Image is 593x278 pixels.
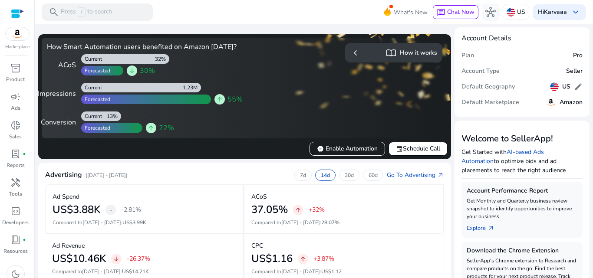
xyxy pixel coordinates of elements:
[546,97,556,108] img: amazon.svg
[81,67,110,74] div: Forecasted
[155,56,169,62] div: 32%
[281,268,320,275] span: [DATE] - [DATE]
[400,49,437,57] h5: How it works
[485,7,496,17] span: hub
[47,88,76,99] div: Impressions
[47,117,76,128] div: Conversion
[433,5,478,19] button: chatChat Now
[227,94,243,105] span: 55%
[295,206,302,213] span: arrow_upward
[447,8,474,16] span: Chat Now
[461,147,583,175] p: Get Started with to optimize bids and ad placements to reach the right audience
[52,241,85,250] p: Ad Revenue
[396,145,403,152] span: event
[86,171,128,179] p: ([DATE] - [DATE])
[251,203,288,216] h2: 37.05%
[461,134,583,144] h3: Welcome to SellerApp!
[394,5,428,20] span: What's New
[128,67,135,74] span: arrow_downward
[6,75,25,83] p: Product
[437,8,445,17] span: chat
[317,145,324,152] span: verified
[10,92,21,102] span: campaign
[82,268,121,275] span: [DATE] - [DATE]
[82,219,121,226] span: [DATE] - [DATE]
[61,7,112,17] p: Press to search
[562,83,570,91] h5: US
[437,172,444,179] span: arrow_outward
[52,268,236,275] p: Compared to :
[5,44,30,50] p: Marketplace
[23,238,26,242] span: fiber_manual_record
[251,252,293,265] h2: US$1.16
[11,104,20,112] p: Ads
[461,148,544,165] a: AI-based Ads Automation
[10,63,21,73] span: inventory_2
[47,60,76,70] div: ACoS
[544,8,567,16] b: Karvaaa
[81,84,102,91] div: Current
[81,96,110,103] div: Forecasted
[309,207,325,213] p: +32%
[467,187,578,195] h5: Account Performance Report
[23,152,26,156] span: fiber_manual_record
[488,225,494,232] span: arrow_outward
[159,123,174,133] span: 22%
[148,124,155,131] span: arrow_upward
[386,48,396,58] span: import_contacts
[560,99,583,106] h5: Amazon
[387,170,444,180] a: Go To Advertisingarrow_outward
[321,268,342,275] span: US$1.12
[78,7,86,17] span: /
[251,268,436,275] p: Compared to :
[10,120,21,131] span: donut_small
[3,247,28,255] p: Resources
[251,192,267,201] p: ACoS
[81,113,102,120] div: Current
[45,171,82,179] h4: Advertising
[461,34,583,43] h4: Account Details
[467,220,501,232] a: Explorearrow_outward
[2,219,29,226] p: Developers
[281,219,320,226] span: [DATE] - [DATE]
[389,142,448,156] button: eventSchedule Call
[538,9,567,15] p: Hi
[122,268,149,275] span: US$14.21K
[369,172,378,179] p: 60d
[461,52,474,59] h5: Plan
[109,205,112,215] span: -
[9,190,22,198] p: Tools
[52,252,106,265] h2: US$10.46K
[47,43,241,51] h4: How Smart Automation users benefited on Amazon [DATE]?
[53,192,79,201] p: Ad Spend
[550,82,559,91] img: us.svg
[122,219,146,226] span: US$3.99K
[570,7,581,17] span: keyboard_arrow_down
[183,84,201,91] div: 1.23M
[53,219,236,226] p: Compared to :
[53,203,100,216] h2: US$3.88K
[113,255,120,262] span: arrow_downward
[251,241,263,250] p: CPC
[467,197,578,220] p: Get Monthly and Quarterly business review snapshot to identify opportunities to improve your busi...
[10,206,21,216] span: code_blocks
[10,235,21,245] span: book_4
[300,172,306,179] p: 7d
[121,207,141,213] p: -2.81%
[461,83,515,91] h5: Default Geography
[461,99,519,106] h5: Default Marketplace
[573,52,583,59] h5: Pro
[574,82,583,91] span: edit
[7,161,25,169] p: Reports
[321,172,330,179] p: 14d
[300,255,306,262] span: arrow_upward
[566,68,583,75] h5: Seller
[321,219,339,226] span: 28.07%
[345,172,354,179] p: 30d
[9,133,22,141] p: Sales
[10,177,21,188] span: handyman
[81,124,110,131] div: Forecasted
[251,219,435,226] p: Compared to :
[461,68,500,75] h5: Account Type
[482,3,499,21] button: hub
